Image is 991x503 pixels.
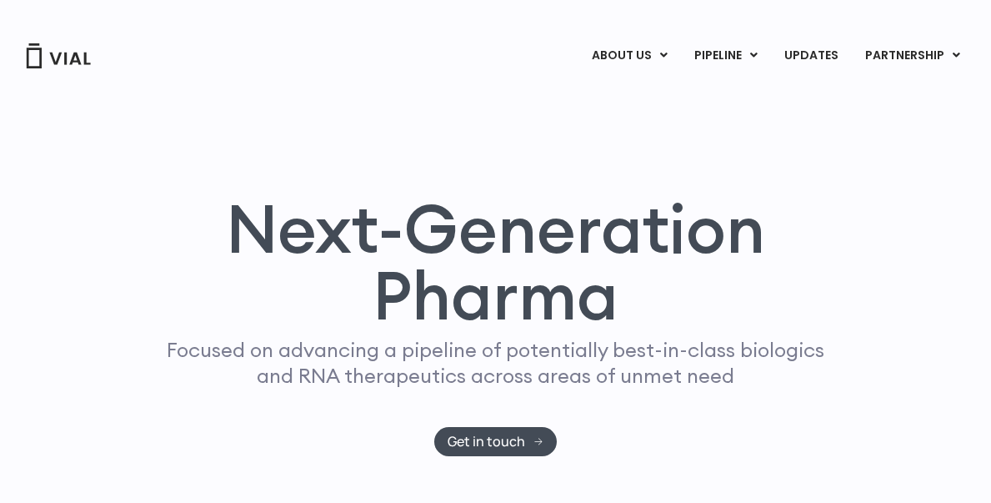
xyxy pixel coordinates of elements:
a: ABOUT USMenu Toggle [578,42,680,70]
h1: Next-Generation Pharma [135,195,857,329]
p: Focused on advancing a pipeline of potentially best-in-class biologics and RNA therapeutics acros... [160,337,832,389]
a: Get in touch [434,427,557,456]
a: PIPELINEMenu Toggle [681,42,770,70]
a: UPDATES [771,42,851,70]
a: PARTNERSHIPMenu Toggle [852,42,973,70]
img: Vial Logo [25,43,92,68]
span: Get in touch [448,435,525,448]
